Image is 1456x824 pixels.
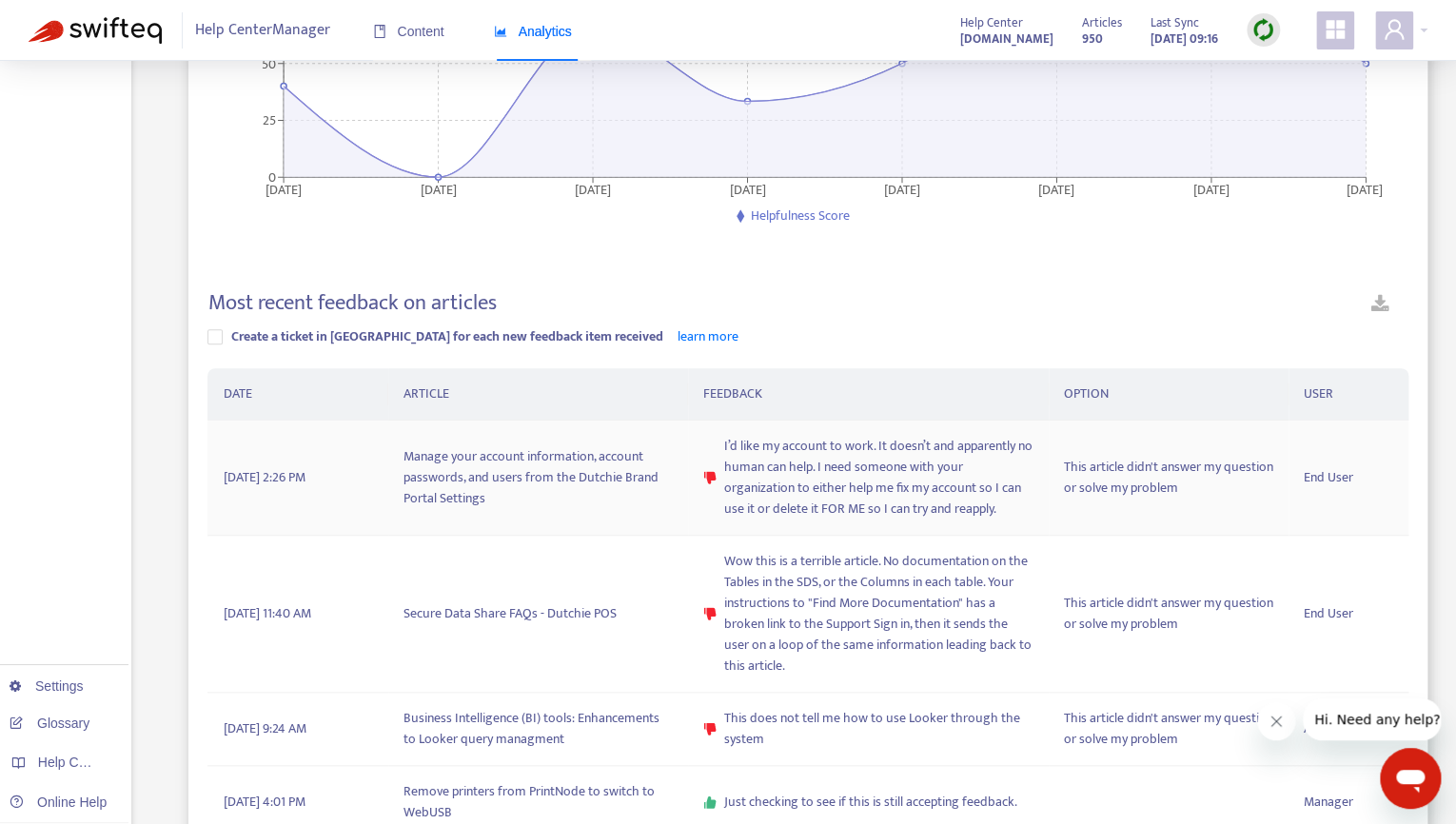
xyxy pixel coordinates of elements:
strong: [DATE] 09:16 [1151,29,1218,49]
span: dislike [703,607,717,620]
tspan: [DATE] [1347,178,1383,200]
span: End User [1304,467,1353,488]
span: Help Centers [38,755,116,770]
a: Glossary [10,716,89,731]
span: End User [1304,603,1353,624]
span: [DATE] 4:01 PM [223,792,305,813]
span: Content [373,24,444,39]
img: Swifteq [29,17,162,44]
span: Help Center [960,12,1023,33]
a: Online Help [10,795,107,810]
span: Manager [1304,792,1353,813]
span: like [703,795,717,809]
span: This article didn't answer my question or solve my problem [1064,593,1273,635]
span: dislike [703,722,717,736]
span: Create a ticket in [GEOGRAPHIC_DATA] for each new feedback item received [230,325,662,347]
th: OPTION [1049,368,1289,421]
tspan: 25 [263,109,276,131]
span: area-chart [494,25,507,38]
span: Last Sync [1151,12,1199,33]
span: This article didn't answer my question or solve my problem [1064,457,1273,499]
span: I’d like my account to work. It doesn’t and apparently no human can help. I need someone with you... [724,436,1033,520]
tspan: [DATE] [730,178,766,200]
h4: Most recent feedback on articles [207,290,496,316]
th: USER [1289,368,1408,421]
iframe: Close message [1257,702,1295,740]
tspan: [DATE] [266,178,302,200]
th: DATE [207,368,387,421]
span: Analytics [494,24,572,39]
span: user [1383,18,1406,41]
img: sync.dc5367851b00ba804db3.png [1251,18,1275,42]
strong: 950 [1082,29,1103,49]
span: book [373,25,386,38]
tspan: [DATE] [421,178,457,200]
td: Manage your account information, account passwords, and users from the Dutchie Brand Portal Settings [388,421,688,536]
span: dislike [703,471,717,484]
span: This does not tell me how to use Looker through the system [724,708,1033,750]
th: FEEDBACK [688,368,1048,421]
tspan: [DATE] [575,178,611,200]
span: Just checking to see if this is still accepting feedback. [724,792,1017,813]
a: [DOMAIN_NAME] [960,28,1053,49]
tspan: [DATE] [1039,178,1075,200]
span: Articles [1082,12,1122,33]
a: Settings [10,678,84,694]
iframe: Message from company [1303,698,1441,740]
span: [DATE] 11:40 AM [223,603,310,624]
tspan: [DATE] [1193,178,1230,200]
span: Helpfulness Score [751,205,850,226]
span: Help Center Manager [195,12,330,49]
span: Wow this is a terrible article. No documentation on the Tables in the SDS, or the Columns in each... [724,551,1033,677]
th: ARTICLE [388,368,688,421]
td: Secure Data Share FAQs - Dutchie POS [388,536,688,693]
a: learn more [677,325,738,347]
span: [DATE] 9:24 AM [223,718,305,739]
span: [DATE] 2:26 PM [223,467,305,488]
span: This article didn't answer my question or solve my problem [1064,708,1273,750]
tspan: 50 [262,52,276,74]
strong: [DOMAIN_NAME] [960,29,1053,49]
td: Business Intelligence (BI) tools: Enhancements to Looker query managment [388,693,688,766]
tspan: 0 [268,166,276,187]
tspan: [DATE] [884,178,920,200]
span: appstore [1324,18,1347,41]
iframe: Button to launch messaging window [1380,748,1441,809]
